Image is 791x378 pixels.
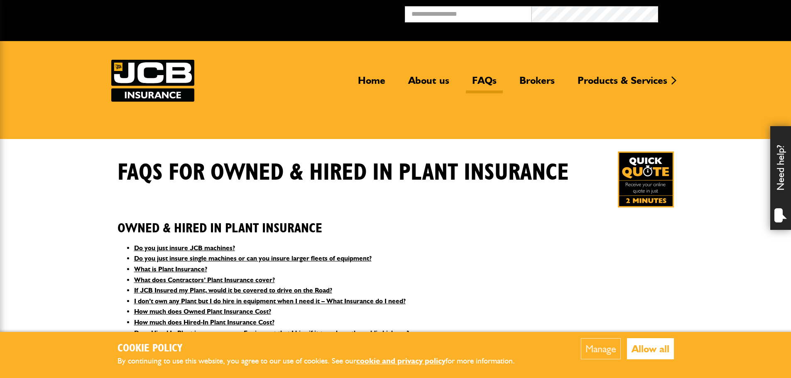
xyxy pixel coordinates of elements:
div: Need help? [770,126,791,230]
a: Home [352,74,392,93]
p: By continuing to use this website, you agree to our use of cookies. See our for more information. [118,355,529,368]
h2: Cookie Policy [118,342,529,355]
button: Broker Login [658,6,785,19]
h1: FAQS for Owned & Hired In Plant Insurance [118,159,569,187]
a: FAQs [466,74,503,93]
a: Do you just insure single machines or can you insure larger fleets of equipment? [134,254,372,262]
a: What is Plant Insurance? [134,265,207,273]
a: Products & Services [571,74,673,93]
a: Get your insurance quote in just 2-minutes [618,151,674,207]
a: How much does Owned Plant Insurance Cost? [134,307,271,315]
a: About us [402,74,455,93]
button: Allow all [627,338,674,359]
img: JCB Insurance Services logo [111,60,194,102]
a: JCB Insurance Services [111,60,194,102]
a: I don’t own any Plant but I do hire in equipment when I need it – What Insurance do I need? [134,297,406,305]
a: Do you just insure JCB machines? [134,244,235,252]
a: Brokers [513,74,561,93]
a: How much does Hired-In Plant Insurance Cost? [134,318,274,326]
button: Manage [581,338,621,359]
a: What does Contractors’ Plant Insurance cover? [134,276,275,284]
img: Quick Quote [618,151,674,207]
a: cookie and privacy policy [356,356,446,366]
h2: Owned & Hired In Plant Insurance [118,208,674,236]
a: If JCB Insured my Plant, would it be covered to drive on the Road? [134,286,332,294]
a: Does Hired In Plant insurance cover Equipment that I hire if it travels on the public highway? [134,329,409,337]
